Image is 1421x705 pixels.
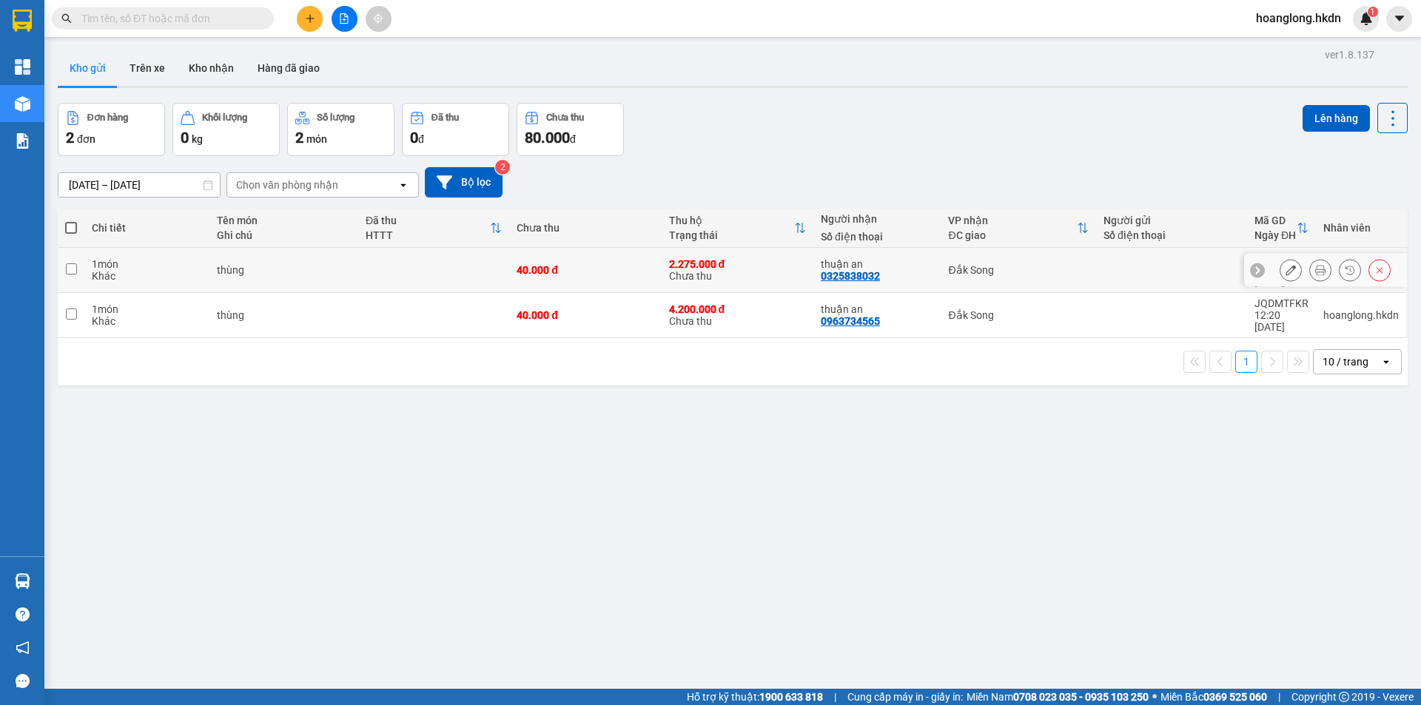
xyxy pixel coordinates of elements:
[366,6,392,32] button: aim
[217,309,351,321] div: thùng
[1360,12,1373,25] img: icon-new-feature
[13,10,32,32] img: logo-vxr
[15,133,30,149] img: solution-icon
[172,103,280,156] button: Khối lượng0kg
[202,112,247,123] div: Khối lượng
[246,50,332,86] button: Hàng đã giao
[236,178,338,192] div: Chọn văn phòng nhận
[92,222,201,234] div: Chi tiết
[192,133,203,145] span: kg
[669,258,806,282] div: Chưa thu
[366,229,490,241] div: HTTT
[1393,12,1406,25] span: caret-down
[87,112,128,123] div: Đơn hàng
[546,112,584,123] div: Chưa thu
[287,103,394,156] button: Số lượng2món
[495,160,510,175] sup: 2
[662,209,813,248] th: Toggle SortBy
[1339,692,1349,702] span: copyright
[1370,7,1375,17] span: 1
[58,103,165,156] button: Đơn hàng2đơn
[317,112,355,123] div: Số lượng
[669,229,794,241] div: Trạng thái
[66,129,74,146] span: 2
[15,96,30,112] img: warehouse-icon
[306,133,327,145] span: món
[821,303,934,315] div: thuận an
[305,13,315,24] span: plus
[1103,215,1240,226] div: Người gửi
[525,129,570,146] span: 80.000
[92,270,201,282] div: Khác
[948,264,1088,276] div: Đắk Song
[92,315,201,327] div: Khác
[847,689,963,705] span: Cung cấp máy in - giấy in:
[669,303,806,327] div: Chưa thu
[948,215,1076,226] div: VP nhận
[15,573,30,589] img: warehouse-icon
[16,607,30,621] span: question-circle
[1103,229,1240,241] div: Số điện thoại
[1160,689,1267,705] span: Miền Bắc
[687,689,823,705] span: Hỗ trợ kỹ thuật:
[834,689,836,705] span: |
[373,13,383,24] span: aim
[1247,209,1316,248] th: Toggle SortBy
[669,215,794,226] div: Thu hộ
[92,258,201,270] div: 1 món
[1280,259,1302,281] div: Sửa đơn hàng
[1323,309,1399,321] div: hoanglong.hkdn
[217,229,351,241] div: Ghi chú
[669,303,806,315] div: 4.200.000 đ
[517,309,654,321] div: 40.000 đ
[1323,354,1368,369] div: 10 / trang
[759,691,823,703] strong: 1900 633 818
[410,129,418,146] span: 0
[1244,9,1353,27] span: hoanglong.hkdn
[1013,691,1149,703] strong: 0708 023 035 - 0935 103 250
[92,303,201,315] div: 1 món
[402,103,509,156] button: Đã thu0đ
[967,689,1149,705] span: Miền Nam
[1254,229,1297,241] div: Ngày ĐH
[295,129,303,146] span: 2
[517,264,654,276] div: 40.000 đ
[821,231,934,243] div: Số điện thoại
[669,258,806,270] div: 2.275.000 đ
[1278,689,1280,705] span: |
[1254,309,1309,333] div: 12:20 [DATE]
[948,229,1076,241] div: ĐC giao
[425,167,503,198] button: Bộ lọc
[1235,351,1257,373] button: 1
[16,641,30,655] span: notification
[81,10,256,27] input: Tìm tên, số ĐT hoặc mã đơn
[1152,694,1157,700] span: ⚪️
[118,50,177,86] button: Trên xe
[1303,105,1370,132] button: Lên hàng
[217,215,351,226] div: Tên món
[15,59,30,75] img: dashboard-icon
[1380,356,1392,368] svg: open
[177,50,246,86] button: Kho nhận
[1323,222,1399,234] div: Nhân viên
[58,173,220,197] input: Select a date range.
[58,50,118,86] button: Kho gửi
[16,674,30,688] span: message
[821,315,880,327] div: 0963734565
[397,179,409,191] svg: open
[821,258,934,270] div: thuận an
[332,6,357,32] button: file-add
[517,103,624,156] button: Chưa thu80.000đ
[941,209,1095,248] th: Toggle SortBy
[1203,691,1267,703] strong: 0369 525 060
[217,264,351,276] div: thùng
[297,6,323,32] button: plus
[1386,6,1412,32] button: caret-down
[418,133,424,145] span: đ
[339,13,349,24] span: file-add
[517,222,654,234] div: Chưa thu
[1325,47,1374,63] div: ver 1.8.137
[77,133,95,145] span: đơn
[821,213,934,225] div: Người nhận
[570,133,576,145] span: đ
